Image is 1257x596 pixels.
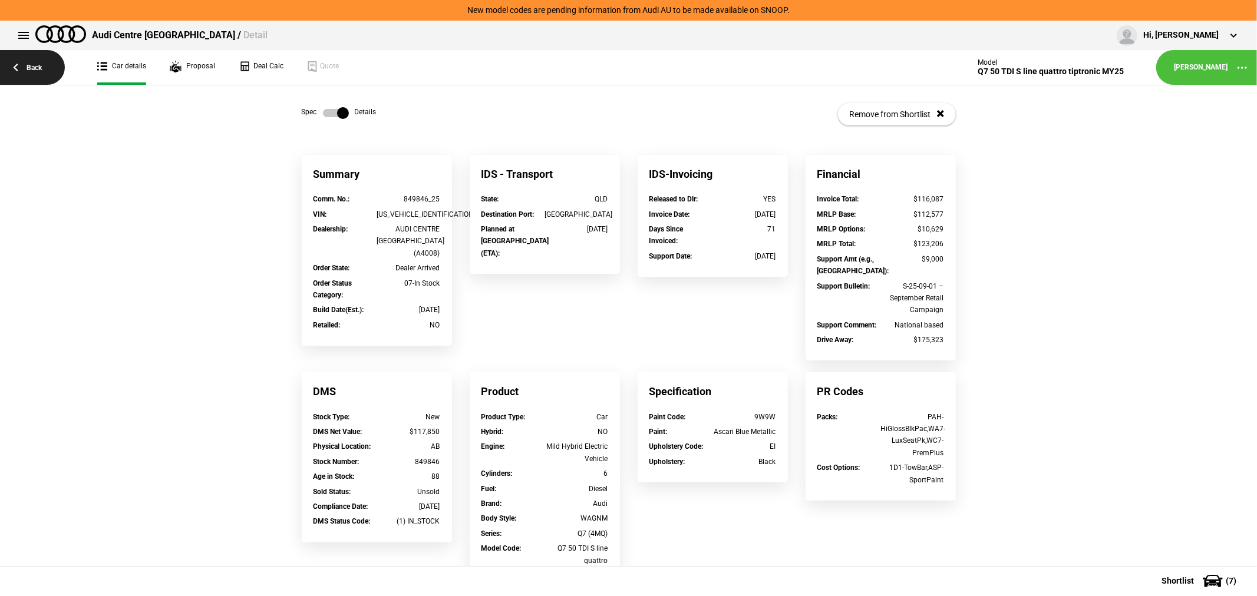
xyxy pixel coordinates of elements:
span: Shortlist [1162,577,1194,585]
div: AB [377,441,440,452]
strong: Engine : [481,442,505,451]
div: 849846 [377,456,440,468]
div: Summary [302,155,452,193]
div: $123,206 [880,238,944,250]
div: 9W9W [712,411,776,423]
div: 849846_25 [377,193,440,205]
strong: Released to Dlr : [649,195,698,203]
div: National based [880,319,944,331]
div: $117,850 [377,426,440,438]
strong: VIN : [314,210,327,218]
strong: Support Bulletin : [817,282,870,290]
strong: Invoice Date : [649,210,690,218]
a: Car details [97,50,146,85]
img: audi.png [35,25,86,43]
div: EI [712,441,776,452]
div: YES [712,193,776,205]
strong: Upholstery Code : [649,442,704,451]
strong: Drive Away : [817,336,854,344]
div: NO [377,319,440,331]
strong: DMS Net Value : [314,428,362,436]
strong: Build Date(Est.) : [314,306,364,314]
strong: Destination Port : [481,210,535,218]
strong: MRLP Base : [817,210,856,218]
div: 71 [712,223,776,235]
div: Audi [545,498,608,509]
button: Remove from Shortlist [838,103,956,125]
div: DMS [302,372,452,410]
strong: Sold Status : [314,488,351,496]
strong: Fuel : [481,485,497,493]
strong: Brand : [481,499,502,508]
div: Q7 50 TDI S line quattro tiptronic(4MQCN2/25) [545,542,608,578]
a: Deal Calc [239,50,283,85]
div: IDS - Transport [470,155,620,193]
button: Shortlist(7) [1144,566,1257,595]
strong: Stock Number : [314,458,359,466]
strong: Paint Code : [649,413,686,421]
div: [DATE] [545,223,608,235]
strong: Physical Location : [314,442,371,451]
strong: Support Comment : [817,321,877,329]
strong: Paint : [649,428,668,436]
div: [DATE] [712,250,776,262]
strong: Hybrid : [481,428,504,436]
a: [PERSON_NAME] [1174,62,1228,72]
a: Proposal [170,50,215,85]
strong: Support Date : [649,252,692,260]
div: 88 [377,471,440,482]
strong: Stock Type : [314,413,350,421]
div: S-25-09-01 – September Retail Campaign [880,280,944,316]
div: Black [712,456,776,468]
div: PR Codes [806,372,956,410]
div: Ascari Blue Metallic [712,426,776,438]
div: Dealer Arrived [377,262,440,274]
div: Product [470,372,620,410]
strong: Support Amt (e.g., [GEOGRAPHIC_DATA]) : [817,255,889,275]
strong: Upholstery : [649,458,685,466]
div: (1) IN_STOCK [377,515,440,527]
div: 6 [545,468,608,479]
div: Spec Details [302,107,377,119]
div: Hi, [PERSON_NAME] [1143,29,1219,41]
div: Car [545,411,608,423]
strong: Retailed : [314,321,341,329]
span: Detail [243,29,268,41]
strong: Dealership : [314,225,348,233]
strong: Body Style : [481,514,517,522]
div: [DATE] [377,304,440,316]
div: Q7 (4MQ) [545,528,608,539]
div: New [377,411,440,423]
div: Audi Centre [GEOGRAPHIC_DATA] / [92,29,268,42]
div: $10,629 [880,223,944,235]
div: [US_VEHICLE_IDENTIFICATION_NUMBER] [377,208,440,220]
div: PAH-HiGlossBlkPac,WA7-LuxSeatPk,WC7-PremPlus [880,411,944,459]
div: $175,323 [880,334,944,346]
div: 07-In Stock [377,277,440,289]
div: Specification [638,372,788,410]
strong: Invoice Total : [817,195,859,203]
div: Diesel [545,483,608,495]
div: [DATE] [712,208,776,220]
div: 1D1-TowBar,ASP-SportPaint [880,462,944,486]
div: QLD [545,193,608,205]
strong: MRLP Total : [817,240,856,248]
button: ... [1228,53,1257,82]
strong: Age in Stock : [314,472,355,481]
div: IDS-Invoicing [638,155,788,193]
div: Q7 50 TDI S line quattro tiptronic MY25 [978,67,1124,77]
strong: State : [481,195,499,203]
strong: Days Since Invoiced : [649,225,684,245]
div: $112,577 [880,208,944,220]
strong: Cost Options : [817,463,860,472]
div: [GEOGRAPHIC_DATA] [545,208,608,220]
div: Financial [806,155,956,193]
strong: Order State : [314,264,350,272]
span: ( 7 ) [1226,577,1236,585]
strong: Compliance Date : [314,502,368,511]
div: Mild Hybrid Electric Vehicle [545,441,608,465]
strong: Cylinders : [481,469,513,478]
div: $9,000 [880,253,944,265]
div: NO [545,426,608,438]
